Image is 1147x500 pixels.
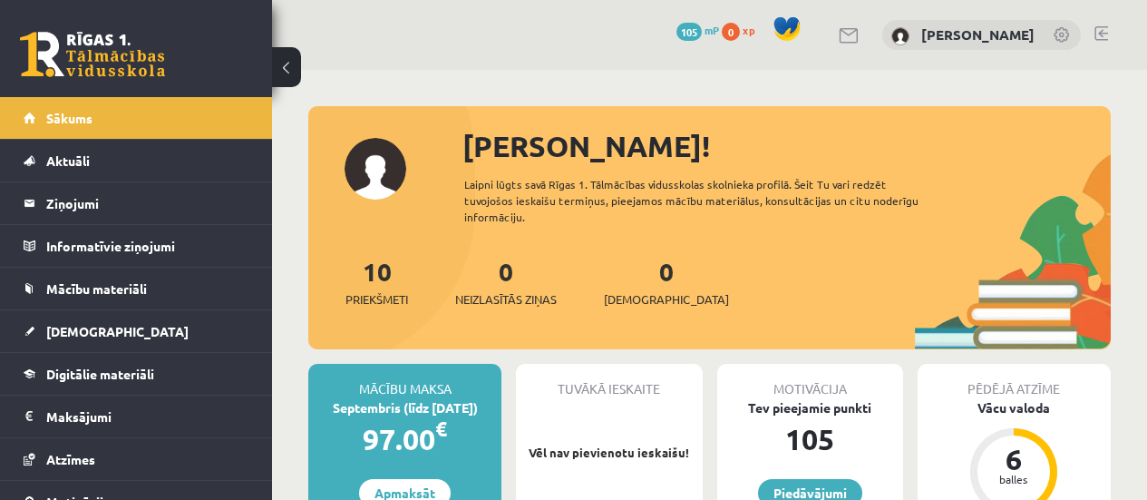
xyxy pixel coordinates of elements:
span: € [435,416,447,442]
span: Mācību materiāli [46,280,147,297]
a: 10Priekšmeti [345,255,408,309]
a: 0Neizlasītās ziņas [455,255,557,309]
div: [PERSON_NAME]! [462,124,1111,168]
a: Maksājumi [24,396,249,437]
div: Vācu valoda [918,398,1111,417]
a: [DEMOGRAPHIC_DATA] [24,310,249,352]
span: 105 [676,23,702,41]
legend: Maksājumi [46,396,249,437]
a: 0[DEMOGRAPHIC_DATA] [604,255,729,309]
legend: Ziņojumi [46,182,249,224]
a: Ziņojumi [24,182,249,224]
span: [DEMOGRAPHIC_DATA] [46,323,189,339]
span: Aktuāli [46,152,90,169]
div: Septembris (līdz [DATE]) [308,398,501,417]
a: 105 mP [676,23,719,37]
a: Mācību materiāli [24,268,249,309]
a: Rīgas 1. Tālmācības vidusskola [20,32,165,77]
div: Tev pieejamie punkti [717,398,903,417]
div: Laipni lūgts savā Rīgas 1. Tālmācības vidusskolas skolnieka profilā. Šeit Tu vari redzēt tuvojošo... [464,176,946,225]
legend: Informatīvie ziņojumi [46,225,249,267]
a: Atzīmes [24,438,249,480]
a: 0 xp [722,23,763,37]
div: Mācību maksa [308,364,501,398]
div: Pēdējā atzīme [918,364,1111,398]
span: Digitālie materiāli [46,366,154,382]
a: Sākums [24,97,249,139]
a: Aktuāli [24,140,249,181]
div: Tuvākā ieskaite [516,364,702,398]
span: Sākums [46,110,92,126]
span: Atzīmes [46,451,95,467]
span: [DEMOGRAPHIC_DATA] [604,290,729,309]
span: xp [743,23,754,37]
span: mP [705,23,719,37]
a: Digitālie materiāli [24,353,249,395]
p: Vēl nav pievienotu ieskaišu! [525,444,693,462]
div: balles [987,474,1041,485]
div: 97.00 [308,417,501,461]
div: 105 [717,417,903,461]
div: 6 [987,445,1041,474]
span: Neizlasītās ziņas [455,290,557,309]
div: Motivācija [717,364,903,398]
img: Laura Maculēviča [891,27,909,45]
span: 0 [722,23,740,41]
a: Informatīvie ziņojumi [24,225,249,267]
a: [PERSON_NAME] [921,25,1035,44]
span: Priekšmeti [345,290,408,309]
